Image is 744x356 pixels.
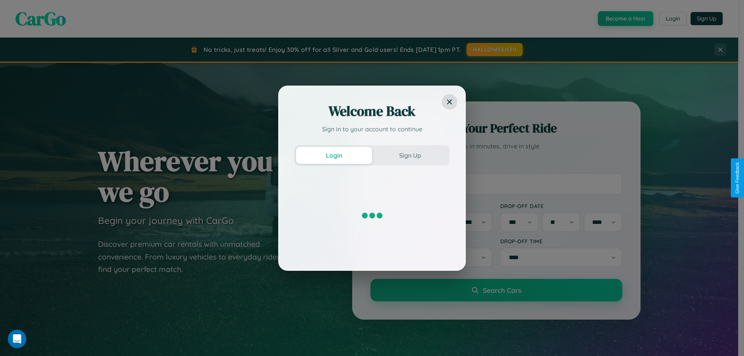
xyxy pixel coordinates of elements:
div: Give Feedback [735,162,740,194]
button: Sign Up [372,147,448,164]
p: Sign in to your account to continue [294,124,449,134]
button: Login [296,147,372,164]
h2: Welcome Back [294,102,449,120]
iframe: Intercom live chat [8,330,26,348]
